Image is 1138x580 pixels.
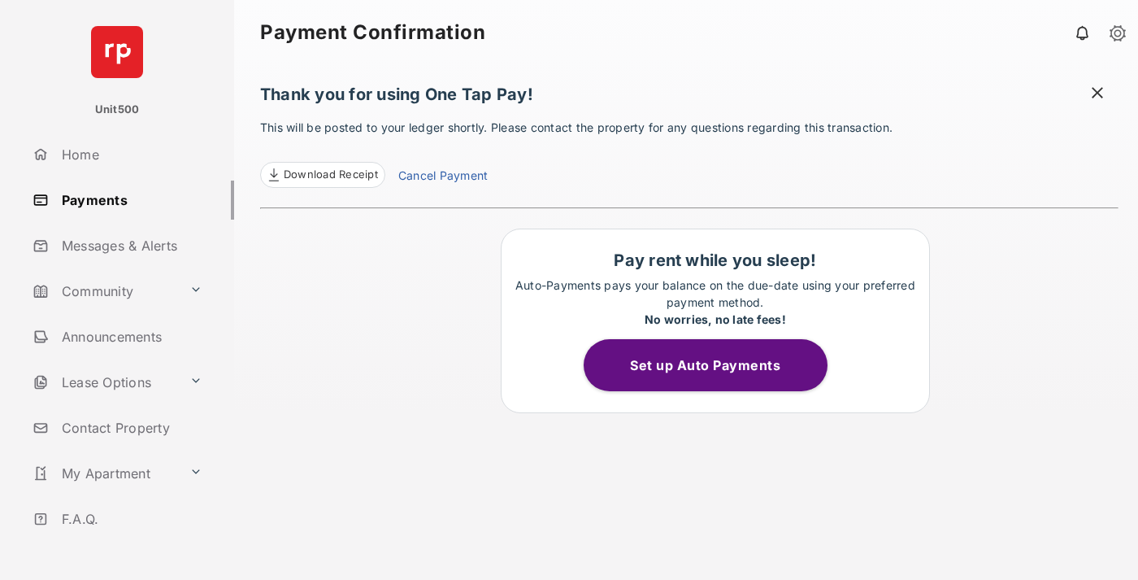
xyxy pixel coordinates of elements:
a: Payments [26,181,234,220]
div: No worries, no late fees! [510,311,921,328]
a: My Apartment [26,454,183,493]
h1: Thank you for using One Tap Pay! [260,85,1118,112]
h1: Pay rent while you sleep! [510,251,921,270]
strong: Payment Confirmation [260,23,485,42]
p: This will be posted to your ledger shortly. Please contact the property for any questions regardi... [260,119,1118,188]
a: Cancel Payment [398,167,488,188]
a: Community [26,272,183,311]
span: Download Receipt [284,167,378,183]
p: Auto-Payments pays your balance on the due-date using your preferred payment method. [510,277,921,328]
img: svg+xml;base64,PHN2ZyB4bWxucz0iaHR0cDovL3d3dy53My5vcmcvMjAwMC9zdmciIHdpZHRoPSI2NCIgaGVpZ2h0PSI2NC... [91,26,143,78]
a: Contact Property [26,408,234,447]
a: F.A.Q. [26,499,234,539]
a: Set up Auto Payments [584,357,847,373]
p: Unit500 [95,102,140,118]
a: Messages & Alerts [26,226,234,265]
a: Lease Options [26,363,183,402]
a: Download Receipt [260,162,385,188]
button: Set up Auto Payments [584,339,827,391]
a: Home [26,135,234,174]
a: Announcements [26,317,234,356]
